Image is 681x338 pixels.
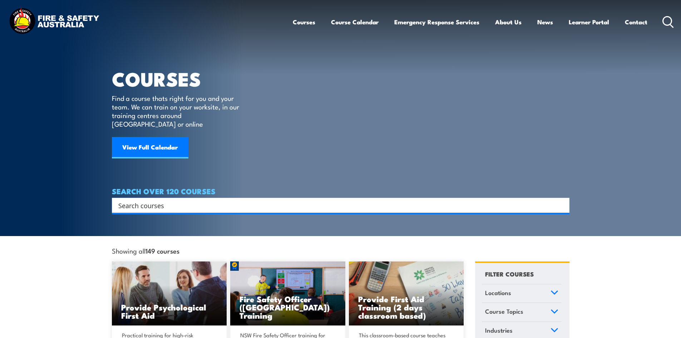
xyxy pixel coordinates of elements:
span: Showing all [112,247,179,254]
a: Emergency Response Services [394,13,479,31]
button: Search magnifier button [557,200,567,210]
h3: Fire Safety Officer ([GEOGRAPHIC_DATA]) Training [240,295,336,319]
span: Locations [485,288,511,298]
h3: Provide Psychological First Aid [121,303,218,319]
a: News [537,13,553,31]
a: About Us [495,13,522,31]
span: Course Topics [485,307,523,316]
h4: SEARCH OVER 120 COURSES [112,187,569,195]
a: Contact [625,13,647,31]
p: Find a course thats right for you and your team. We can train on your worksite, in our training c... [112,94,242,128]
img: Mental Health First Aid Training Course from Fire & Safety Australia [112,261,227,326]
input: Search input [118,200,554,211]
h3: Provide First Aid Training (2 days classroom based) [358,295,455,319]
h4: FILTER COURSES [485,269,534,279]
a: Course Calendar [331,13,379,31]
a: Provide Psychological First Aid [112,261,227,326]
img: Mental Health First Aid Training (Standard) – Classroom [349,261,464,326]
h1: COURSES [112,70,250,87]
strong: 149 courses [145,246,179,255]
form: Search form [120,200,555,210]
a: Fire Safety Officer ([GEOGRAPHIC_DATA]) Training [230,261,345,326]
img: Fire Safety Advisor [230,261,345,326]
a: Learner Portal [569,13,609,31]
a: Courses [293,13,315,31]
a: Course Topics [482,303,562,322]
a: Locations [482,284,562,303]
span: Industries [485,325,513,335]
a: Provide First Aid Training (2 days classroom based) [349,261,464,326]
a: View Full Calendar [112,137,188,158]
